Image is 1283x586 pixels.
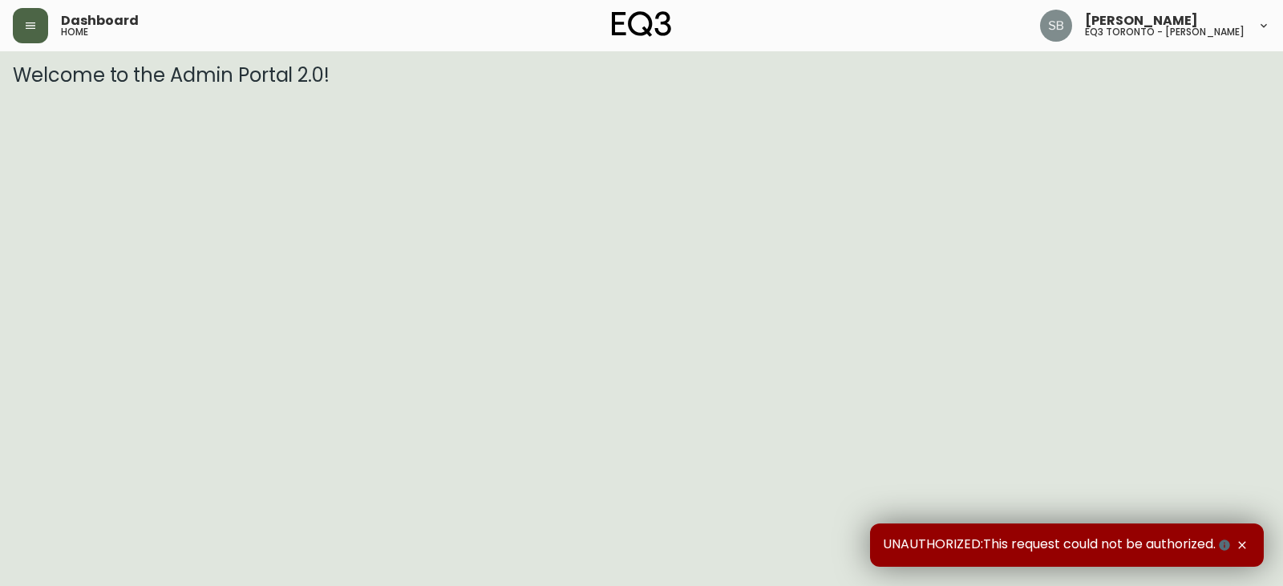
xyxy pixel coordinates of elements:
[1085,27,1245,37] h5: eq3 toronto - [PERSON_NAME]
[61,14,139,27] span: Dashboard
[13,64,1270,87] h3: Welcome to the Admin Portal 2.0!
[612,11,671,37] img: logo
[61,27,88,37] h5: home
[1040,10,1072,42] img: 62e4f14275e5c688c761ab51c449f16a
[1085,14,1198,27] span: [PERSON_NAME]
[883,536,1233,554] span: UNAUTHORIZED:This request could not be authorized.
